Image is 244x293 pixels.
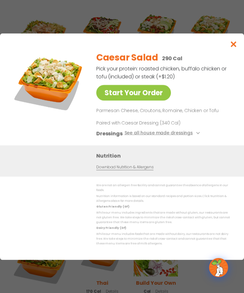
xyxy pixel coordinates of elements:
[96,151,234,159] h3: Nutrition
[96,164,153,170] a: Download Nutrition & Allergens
[96,183,231,193] p: We are not an allergen free facility and cannot guarantee the absence of allergens in our foods.
[96,205,129,208] strong: Gluten Friendly (GF)
[96,129,123,137] h3: Dressings
[96,119,214,126] p: Paired with Caesar Dressing (340 Cal)
[96,226,126,230] strong: Dairy Friendly (DF)
[96,231,231,246] p: While our menu includes foods that are made without dairy, our restaurants are not dairy free. We...
[96,210,231,225] p: While our menu includes ingredients that are made without gluten, our restaurants are not gluten ...
[96,51,158,64] h2: Caesar Salad
[96,85,171,101] a: Start Your Order
[210,259,227,276] img: wpChatIcon
[96,193,231,203] p: Nutrition information is based on our standard recipes and portion sizes. Click Nutrition & Aller...
[125,129,202,137] button: See all house made dressings
[162,54,182,62] p: 290 Cal
[96,107,232,115] p: Parmesan Cheese, Croutons, Romaine, Chicken or Tofu
[223,33,244,55] button: Close modal
[13,46,85,118] img: Featured product photo for Caesar Salad
[96,65,232,80] p: Pick your protein: roasted chicken, buffalo chicken or tofu (included) or steak (+$1.20)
